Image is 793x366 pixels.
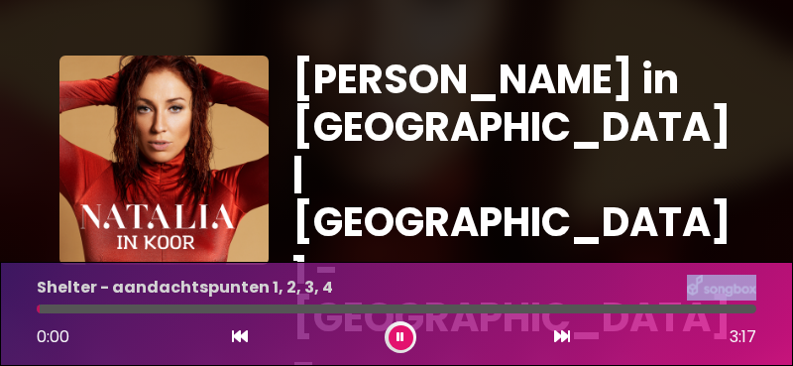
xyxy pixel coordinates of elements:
img: YTVS25JmS9CLUqXqkEhs [59,56,269,265]
p: Shelter - aandachtspunten 1, 2, 3, 4 [37,276,333,300]
img: songbox-logo-white.png [687,275,756,301]
span: 3:17 [730,325,756,349]
span: 0:00 [37,325,69,348]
